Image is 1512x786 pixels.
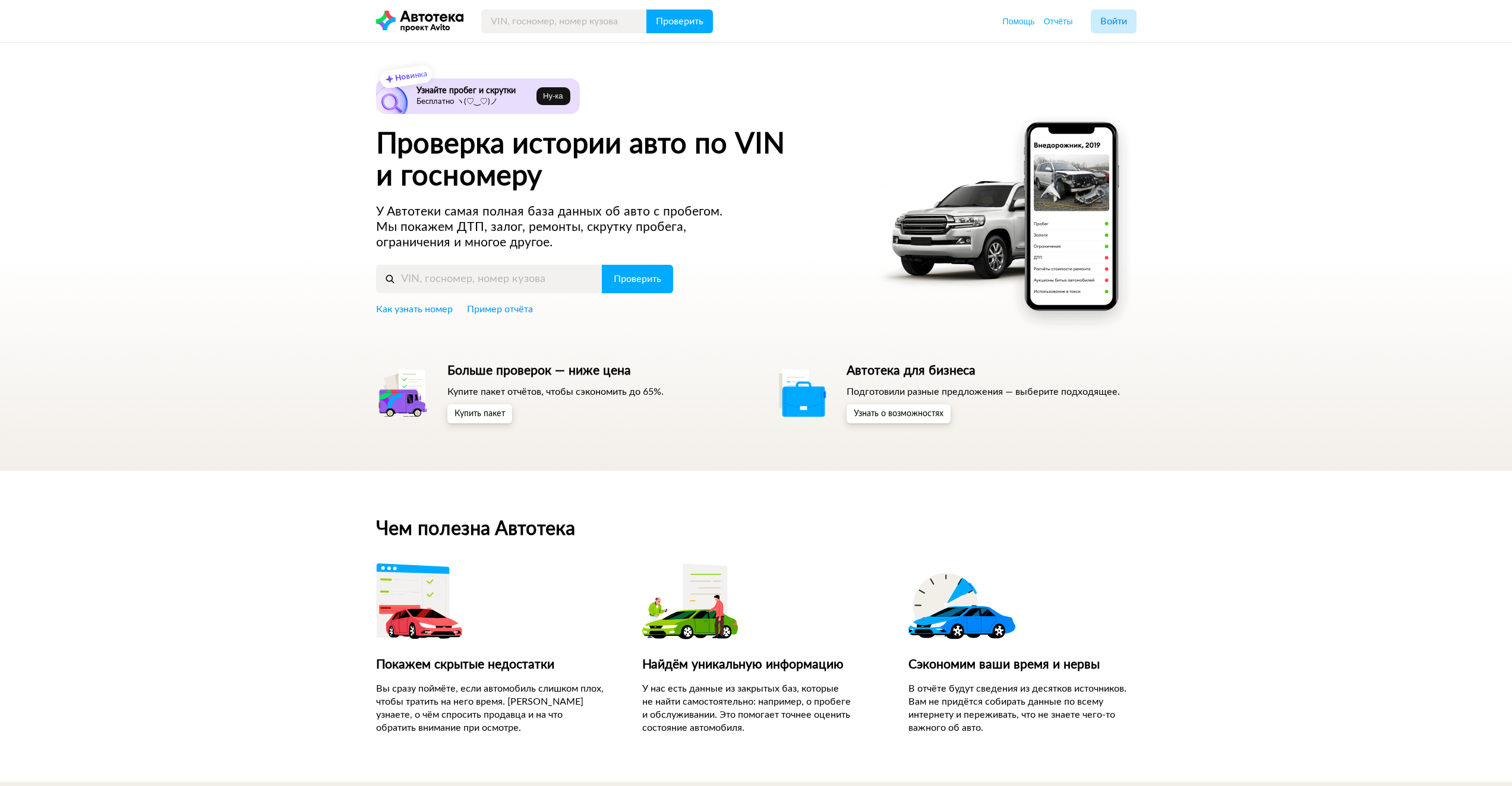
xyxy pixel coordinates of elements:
[454,410,505,418] span: Купить пакет
[376,518,1137,540] h2: Чем полезна Автотека
[854,410,943,418] span: Узнать о возможностях
[416,85,532,96] h6: Узнайте пробег и скрутки
[1091,9,1137,33] button: Войти
[847,363,1120,379] h5: Автотека для бизнеса
[602,265,673,293] button: Проверить
[447,363,664,379] h5: Больше проверок — ниже цена
[908,682,1136,734] p: В отчёте будут сведения из десятков источников. Вам не придётся собирать данные по всему интернет...
[376,128,859,192] h1: Проверка истории авто по VIN и госномеру
[447,404,512,423] button: Купить пакет
[1100,17,1127,26] span: Войти
[1003,17,1035,26] span: Помощь
[543,91,563,101] span: Ну‑ка
[1003,15,1035,27] a: Помощь
[908,657,1136,673] h4: Сэкономим ваши время и нервы
[467,303,533,316] a: Пример отчёта
[642,682,870,734] p: У нас есть данные из закрытых баз, которые не найти самостоятельно: например, о пробеге и обслужи...
[656,17,703,26] span: Проверить
[847,404,951,423] button: Узнать о возможностях
[376,303,453,316] a: Как узнать номер
[847,385,1120,398] p: Подготовили разные предложения — выберите подходящее.
[1044,15,1073,27] a: Отчёты
[1044,17,1073,26] span: Отчёты
[376,204,746,251] p: У Автотеки самая полная база данных об авто с пробегом. Мы покажем ДТП, залог, ремонты, скрутку п...
[376,682,604,734] p: Вы сразу поймёте, если автомобиль слишком плох, чтобы тратить на него время. [PERSON_NAME] узнает...
[642,657,870,673] h4: Найдём уникальную информацию
[394,70,427,83] strong: Новинка
[376,265,602,293] input: VIN, госномер, номер кузова
[646,9,713,33] button: Проверить
[447,385,664,398] p: Купите пакет отчётов, чтобы сэкономить до 65%.
[416,97,532,107] p: Бесплатно ヽ(♡‿♡)ノ
[376,657,604,673] h4: Покажем скрытые недостатки
[614,274,661,284] span: Проверить
[481,9,647,33] input: VIN, госномер, номер кузова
